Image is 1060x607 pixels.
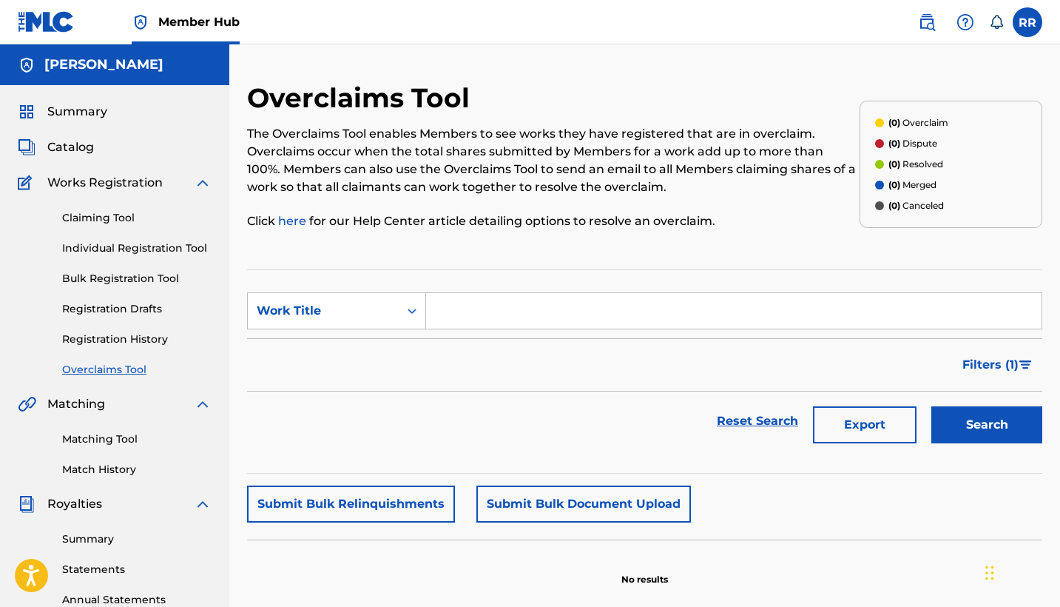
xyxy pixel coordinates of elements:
a: Overclaims Tool [62,362,212,378]
img: Accounts [18,56,36,74]
a: Bulk Registration Tool [62,271,212,286]
a: CatalogCatalog [18,138,94,156]
span: Works Registration [47,174,163,192]
button: Filters (1) [953,346,1042,383]
a: here [278,214,309,228]
img: expand [194,174,212,192]
h5: Rod Roberts [44,56,163,73]
span: (0) [888,138,900,149]
span: Member Hub [158,13,240,30]
a: Match History [62,462,212,477]
img: Royalties [18,495,36,513]
span: (0) [888,179,900,190]
div: Work Title [257,302,390,320]
img: Works Registration [18,174,37,192]
button: Submit Bulk Document Upload [476,486,691,523]
div: User Menu [1013,7,1042,37]
span: (0) [888,158,900,170]
span: Catalog [47,138,94,156]
a: Registration Drafts [62,301,212,317]
p: Overclaim [888,116,948,130]
a: Summary [62,531,212,547]
a: Registration History [62,332,212,347]
p: Canceled [888,199,944,212]
div: Help [951,7,980,37]
img: Top Rightsholder [132,13,149,31]
img: Summary [18,103,36,121]
a: SummarySummary [18,103,107,121]
p: The Overclaims Tool enables Members to see works they have registered that are in overclaim. Over... [247,125,860,196]
p: Click for our Help Center article detailing options to resolve an overclaim. [247,212,860,230]
img: help [956,13,974,31]
span: Matching [47,395,105,413]
iframe: Chat Widget [981,536,1055,607]
a: Public Search [912,7,942,37]
a: Claiming Tool [62,210,212,226]
img: filter [1019,360,1032,369]
a: Statements [62,562,212,577]
div: Notifications [989,15,1004,30]
img: expand [194,495,212,513]
img: expand [194,395,212,413]
span: (0) [888,200,900,211]
span: (0) [888,117,900,128]
p: Dispute [888,137,937,150]
p: Resolved [888,158,943,171]
a: Individual Registration Tool [62,241,212,256]
button: Search [931,406,1042,443]
iframe: Resource Center [1019,388,1060,510]
a: Matching Tool [62,432,212,447]
img: MLC Logo [18,11,75,33]
button: Export [813,406,916,443]
p: No results [621,555,668,586]
a: Reset Search [709,405,806,437]
h2: Overclaims Tool [247,81,477,115]
span: Summary [47,103,107,121]
img: Catalog [18,138,36,156]
img: search [918,13,936,31]
p: Merged [888,178,936,192]
img: Matching [18,395,36,413]
span: Royalties [47,495,102,513]
div: Drag [985,551,994,595]
span: Filters ( 1 ) [962,356,1019,374]
form: Search Form [247,292,1042,451]
button: Submit Bulk Relinquishments [247,486,455,523]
